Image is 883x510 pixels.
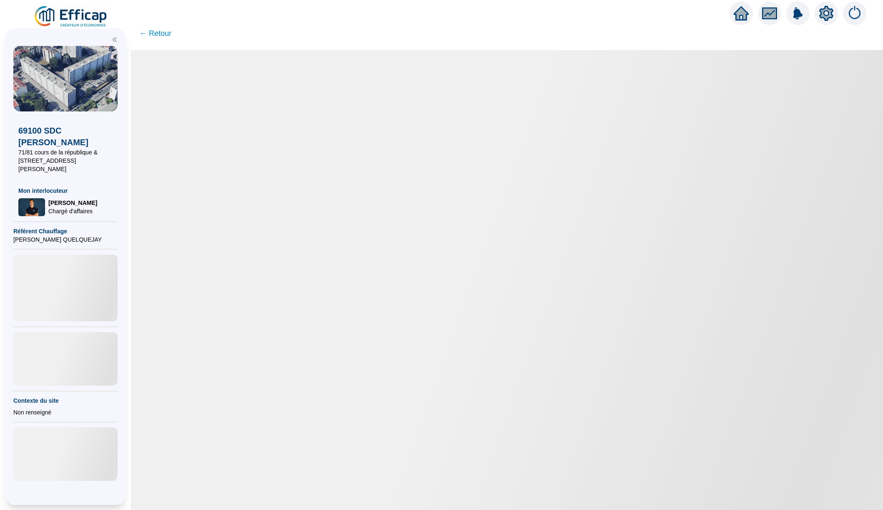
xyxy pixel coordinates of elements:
span: Contexte du site [13,396,118,405]
span: ← Retour [139,28,171,39]
span: double-left [112,37,118,43]
span: home [734,6,749,21]
img: alerts [843,2,866,25]
span: [PERSON_NAME] QUELQUEJAY [13,235,118,244]
span: 71/81 cours de la république & [STREET_ADDRESS][PERSON_NAME] [18,148,113,173]
span: Chargé d'affaires [48,207,97,215]
span: fund [762,6,777,21]
div: Non renseigné [13,408,118,417]
span: Mon interlocuteur [18,187,113,195]
span: setting [819,6,834,21]
img: efficap energie logo [33,5,109,28]
span: [PERSON_NAME] [48,199,97,207]
img: alerts [786,2,810,25]
span: 69100 SDC [PERSON_NAME] [18,125,113,148]
img: Chargé d'affaires [18,198,45,216]
span: Référent Chauffage [13,227,118,235]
